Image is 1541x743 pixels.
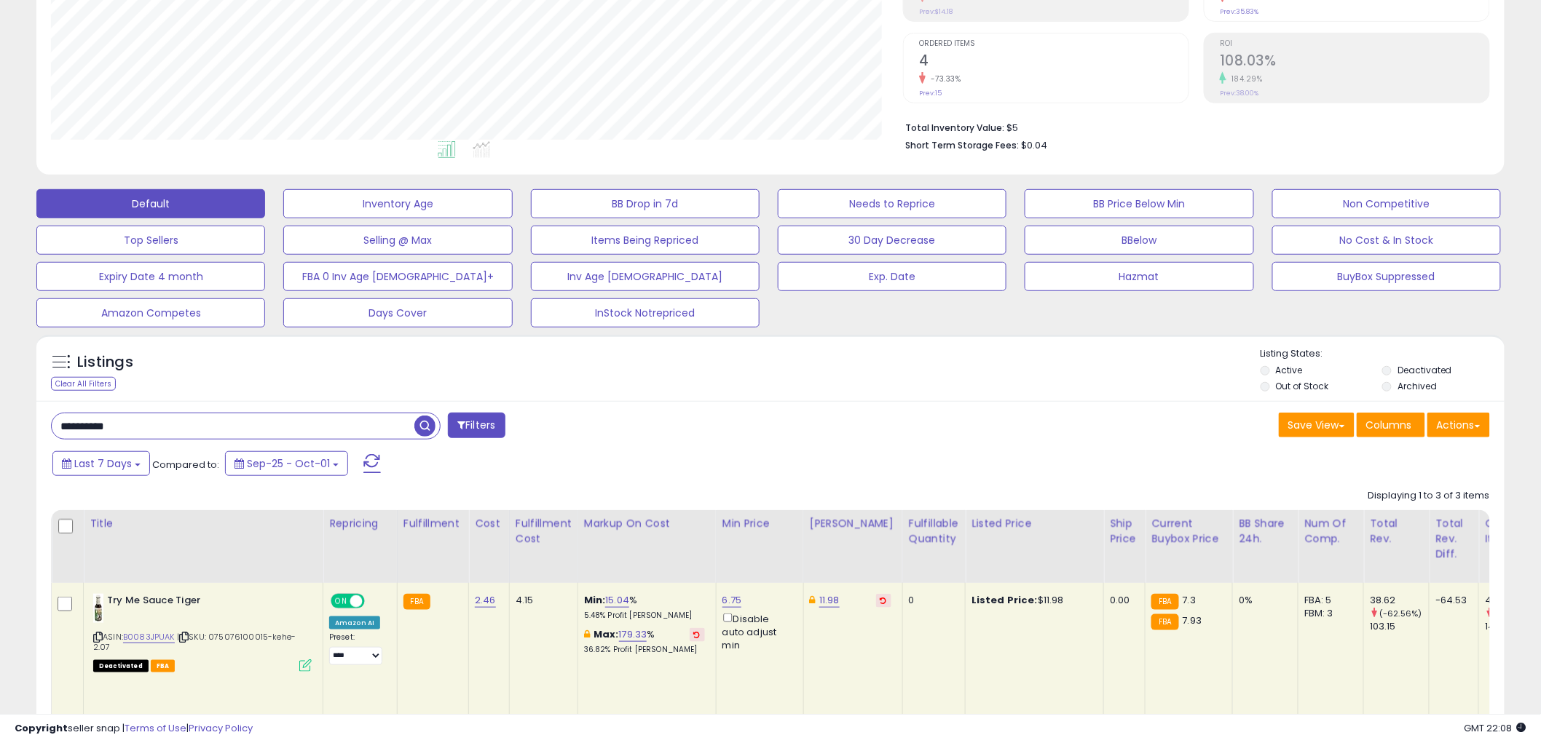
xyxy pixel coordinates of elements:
[403,594,430,610] small: FBA
[283,298,512,327] button: Days Cover
[810,516,896,531] div: [PERSON_NAME]
[1304,594,1352,607] div: FBA: 5
[1183,593,1196,607] span: 7.3
[152,458,219,472] span: Compared to:
[819,593,840,608] a: 11.98
[329,632,386,665] div: Preset:
[1398,380,1437,392] label: Archived
[584,628,705,655] div: %
[971,594,1092,607] div: $11.98
[51,377,116,391] div: Clear All Filters
[1021,138,1047,152] span: $0.04
[694,631,701,638] i: Revert to store-level Max Markup
[1279,413,1355,437] button: Save View
[1276,380,1329,392] label: Out of Stock
[531,262,760,291] button: Inv Age [DEMOGRAPHIC_DATA]
[971,593,1038,607] b: Listed Price:
[584,593,606,607] b: Min:
[1304,607,1352,620] div: FBM: 3
[880,597,887,604] i: Revert to store-level Dynamic Max Price
[722,611,792,652] div: Disable auto adjust min
[93,594,103,623] img: 41XVVqL18RL._SL40_.jpg
[1357,413,1425,437] button: Columns
[15,722,253,736] div: seller snap | |
[1220,40,1489,48] span: ROI
[74,456,132,471] span: Last 7 Days
[531,226,760,255] button: Items Being Repriced
[52,451,150,476] button: Last 7 Days
[1220,7,1258,16] small: Prev: 35.83%
[36,189,265,218] button: Default
[919,52,1189,72] h2: 4
[584,629,590,639] i: This overrides the store level max markup for this listing
[919,40,1189,48] span: Ordered Items
[971,516,1097,531] div: Listed Price
[151,660,176,672] span: FBA
[90,516,317,531] div: Title
[1272,189,1501,218] button: Non Competitive
[225,451,348,476] button: Sep-25 - Oct-01
[1183,613,1202,627] span: 7.93
[905,139,1019,151] b: Short Term Storage Fees:
[1220,89,1258,98] small: Prev: 38.00%
[778,226,1006,255] button: 30 Day Decrease
[1368,489,1490,503] div: Displaying 1 to 3 of 3 items
[516,594,567,607] div: 4.15
[1239,594,1287,607] div: 0%
[1151,614,1178,630] small: FBA
[475,516,503,531] div: Cost
[909,594,954,607] div: 0
[905,122,1004,134] b: Total Inventory Value:
[1465,721,1526,735] span: 2025-10-9 22:08 GMT
[329,516,391,531] div: Repricing
[1110,516,1139,547] div: Ship Price
[93,631,296,653] span: | SKU: 075076100015-kehe-2.07
[584,594,705,621] div: %
[189,721,253,735] a: Privacy Policy
[247,456,330,471] span: Sep-25 - Oct-01
[584,516,710,531] div: Markup on Cost
[810,595,816,605] i: This overrides the store level Dynamic Max Price for this listing
[1485,516,1538,547] div: Ordered Items
[919,89,942,98] small: Prev: 15
[919,7,953,16] small: Prev: $14.18
[605,593,629,608] a: 15.04
[594,627,619,641] b: Max:
[329,616,380,629] div: Amazon AI
[1239,516,1292,547] div: BB Share 24h.
[1151,516,1226,547] div: Current Buybox Price
[1427,413,1490,437] button: Actions
[1025,262,1253,291] button: Hazmat
[905,118,1479,135] li: $5
[1379,608,1422,619] small: (-62.56%)
[722,516,797,531] div: Min Price
[531,298,760,327] button: InStock Notrepriced
[516,516,572,547] div: Fulfillment Cost
[125,721,186,735] a: Terms of Use
[722,593,742,608] a: 6.75
[332,595,350,608] span: ON
[448,413,505,438] button: Filters
[778,189,1006,218] button: Needs to Reprice
[93,594,312,670] div: ASIN:
[578,510,716,583] th: The percentage added to the cost of goods (COGS) that forms the calculator for Min & Max prices.
[1276,364,1303,376] label: Active
[1304,516,1357,547] div: Num of Comp.
[1435,594,1467,607] div: -64.53
[1226,73,1263,84] small: 184.29%
[93,660,149,672] span: All listings that are unavailable for purchase on Amazon for any reason other than out-of-stock
[36,262,265,291] button: Expiry Date 4 month
[363,595,386,608] span: OFF
[36,226,265,255] button: Top Sellers
[283,189,512,218] button: Inventory Age
[36,298,265,327] button: Amazon Competes
[1151,594,1178,610] small: FBA
[1025,189,1253,218] button: BB Price Below Min
[1025,226,1253,255] button: BBelow
[619,627,647,642] a: 179.33
[283,262,512,291] button: FBA 0 Inv Age [DEMOGRAPHIC_DATA]+
[1370,594,1429,607] div: 38.62
[1272,262,1501,291] button: BuyBox Suppressed
[107,594,284,611] b: Try Me Sauce Tiger
[1370,620,1429,633] div: 103.15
